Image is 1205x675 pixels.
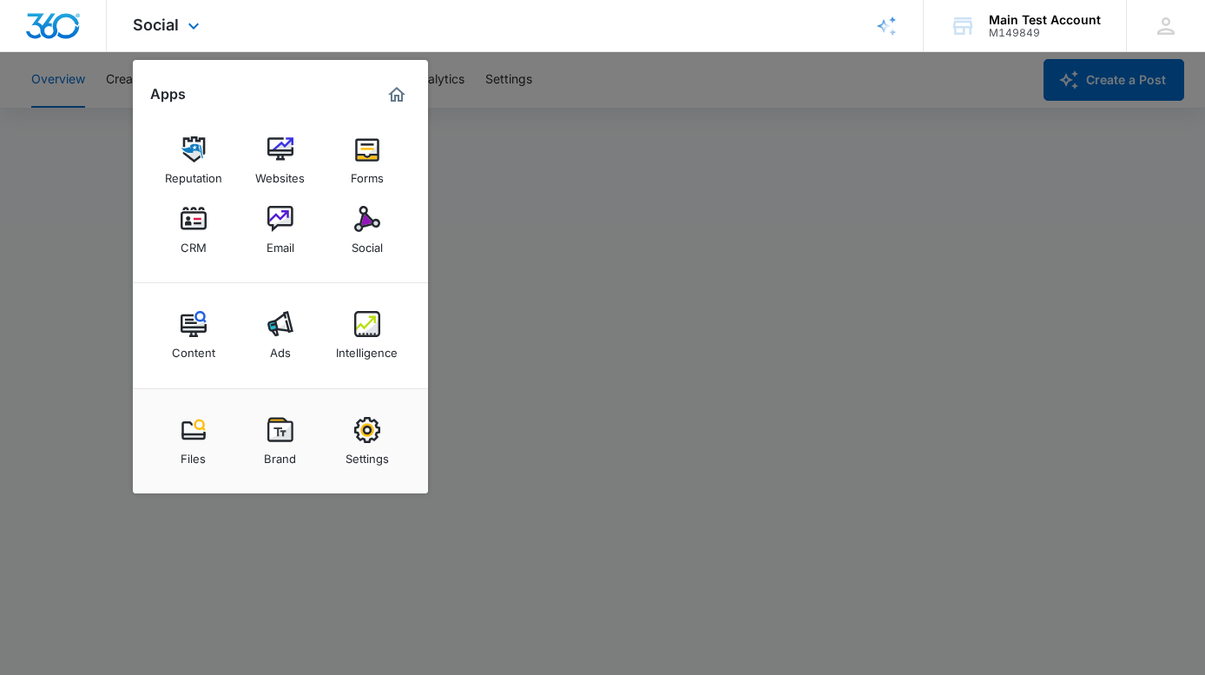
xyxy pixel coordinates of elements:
[264,443,296,466] div: Brand
[247,302,313,368] a: Ads
[270,337,291,360] div: Ads
[181,232,207,255] div: CRM
[161,128,227,194] a: Reputation
[165,162,222,185] div: Reputation
[267,232,294,255] div: Email
[247,197,313,263] a: Email
[161,302,227,368] a: Content
[133,16,179,34] span: Social
[989,27,1101,39] div: account id
[334,197,400,263] a: Social
[989,13,1101,27] div: account name
[383,81,411,109] a: Marketing 360® Dashboard
[161,197,227,263] a: CRM
[346,443,389,466] div: Settings
[334,128,400,194] a: Forms
[334,302,400,368] a: Intelligence
[150,86,186,103] h2: Apps
[247,408,313,474] a: Brand
[336,337,398,360] div: Intelligence
[161,408,227,474] a: Files
[351,162,384,185] div: Forms
[172,337,215,360] div: Content
[247,128,313,194] a: Websites
[334,408,400,474] a: Settings
[255,162,305,185] div: Websites
[352,232,383,255] div: Social
[181,443,206,466] div: Files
